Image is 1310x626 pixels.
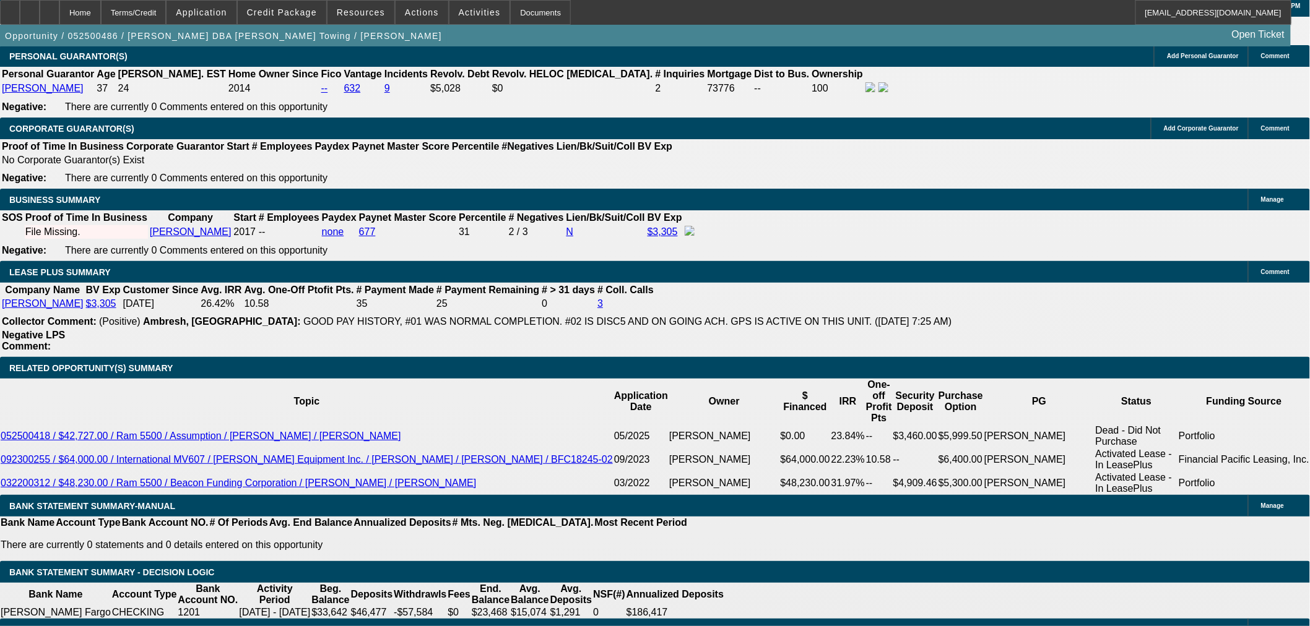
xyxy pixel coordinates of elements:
[865,424,893,448] td: --
[2,69,94,79] b: Personal Guarantor
[9,51,128,61] span: PERSONAL GUARANTOR(S)
[315,141,350,152] b: Paydex
[865,471,893,495] td: --
[143,316,301,327] b: Ambresh, [GEOGRAPHIC_DATA]:
[755,69,810,79] b: Dist to Bus.
[447,583,471,606] th: Fees
[123,298,199,310] td: [DATE]
[1261,125,1290,132] span: Comment
[384,69,428,79] b: Incidents
[1095,448,1179,471] td: Activated Lease - In LeasePlus
[393,583,447,606] th: Withdrawls
[938,471,984,495] td: $5,300.00
[2,298,84,309] a: [PERSON_NAME]
[638,141,672,152] b: BV Exp
[1178,424,1310,448] td: Portfolio
[227,141,249,152] b: Start
[459,226,506,238] div: 31
[811,82,864,95] td: 100
[177,606,238,619] td: 1201
[65,245,327,255] span: There are currently 0 Comments entered on this opportunity
[259,212,319,223] b: # Employees
[648,226,678,237] a: $3,305
[865,82,875,92] img: facebook-icon.png
[449,1,510,24] button: Activities
[9,501,175,511] span: BANK STATEMENT SUMMARY-MANUAL
[685,226,695,236] img: facebook-icon.png
[780,379,831,424] th: $ Financed
[337,7,385,17] span: Resources
[201,285,241,295] b: Avg. IRR
[2,173,46,183] b: Negative:
[111,606,178,619] td: CHECKING
[893,471,938,495] td: $4,909.46
[228,83,251,93] span: 2014
[436,298,540,310] td: 25
[542,285,595,295] b: # > 31 days
[669,448,780,471] td: [PERSON_NAME]
[502,141,555,152] b: #Negatives
[356,298,435,310] td: 35
[557,141,635,152] b: Lien/Bk/Suit/Coll
[405,7,439,17] span: Actions
[5,31,442,41] span: Opportunity / 052500486 / [PERSON_NAME] DBA [PERSON_NAME] Towing / [PERSON_NAME]
[1095,471,1179,495] td: Activated Lease - In LeasePlus
[1261,268,1290,275] span: Comment
[247,7,317,17] span: Credit Package
[654,82,705,95] td: 2
[648,212,682,223] b: BV Exp
[1178,471,1310,495] td: Portfolio
[510,606,549,619] td: $15,074
[471,583,510,606] th: End. Balance
[938,424,984,448] td: $5,999.50
[780,471,831,495] td: $48,230.00
[471,606,510,619] td: $23,468
[25,226,147,238] div: File Missing.
[238,583,311,606] th: Activity Period
[5,285,80,295] b: Company Name
[327,1,394,24] button: Resources
[550,583,593,606] th: Avg. Deposits
[707,82,753,95] td: 73776
[592,606,626,619] td: 0
[228,69,319,79] b: Home Owner Since
[359,226,376,237] a: 677
[1167,53,1239,59] span: Add Personal Guarantor
[25,212,148,224] th: Proof of Time In Business
[1178,448,1310,471] td: Financial Pacific Leasing, Inc.
[9,195,100,205] span: BUSINESS SUMMARY
[541,298,596,310] td: 0
[176,7,227,17] span: Application
[9,363,173,373] span: RELATED OPPORTUNITY(S) SUMMARY
[118,82,227,95] td: 24
[614,471,669,495] td: 03/2022
[566,212,645,223] b: Lien/Bk/Suit/Coll
[150,226,232,237] a: [PERSON_NAME]
[2,245,46,255] b: Negative:
[492,69,653,79] b: Revolv. HELOC [MEDICAL_DATA].
[510,583,549,606] th: Avg. Balance
[984,448,1095,471] td: [PERSON_NAME]
[1,539,687,551] p: There are currently 0 statements and 0 details entered on this opportunity
[86,298,116,309] a: $3,305
[865,448,893,471] td: 10.58
[65,173,327,183] span: There are currently 0 Comments entered on this opportunity
[97,69,115,79] b: Age
[359,212,456,223] b: Paynet Master Score
[459,7,501,17] span: Activities
[177,583,238,606] th: Bank Account NO.
[1261,53,1290,59] span: Comment
[2,83,84,93] a: [PERSON_NAME]
[2,316,97,327] b: Collector Comment:
[233,225,256,239] td: 2017
[311,606,350,619] td: $33,642
[1227,24,1290,45] a: Open Ticket
[984,424,1095,448] td: [PERSON_NAME]
[627,607,724,618] div: $186,417
[1261,196,1284,203] span: Manage
[111,583,178,606] th: Account Type
[1,140,124,153] th: Proof of Time In Business
[708,69,752,79] b: Mortgage
[594,517,688,529] th: Most Recent Period
[65,101,327,112] span: There are currently 0 Comments entered on this opportunity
